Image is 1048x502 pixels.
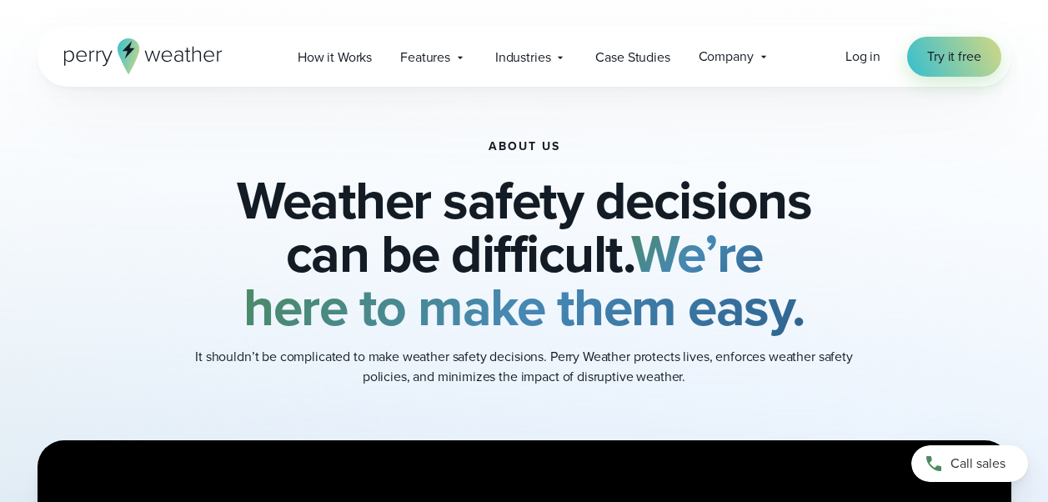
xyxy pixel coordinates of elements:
[927,47,980,67] span: Try it free
[911,445,1028,482] a: Call sales
[243,214,805,346] strong: We’re here to make them easy.
[907,37,1000,77] a: Try it free
[595,48,669,68] span: Case Studies
[121,173,928,334] h2: Weather safety decisions can be difficult.
[845,47,880,66] span: Log in
[400,48,450,68] span: Features
[191,347,858,387] p: It shouldn’t be complicated to make weather safety decisions. Perry Weather protects lives, enfor...
[495,48,551,68] span: Industries
[298,48,372,68] span: How it Works
[489,140,560,153] h1: About Us
[845,47,880,67] a: Log in
[950,454,1005,474] span: Call sales
[581,40,684,74] a: Case Studies
[283,40,386,74] a: How it Works
[699,47,754,67] span: Company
